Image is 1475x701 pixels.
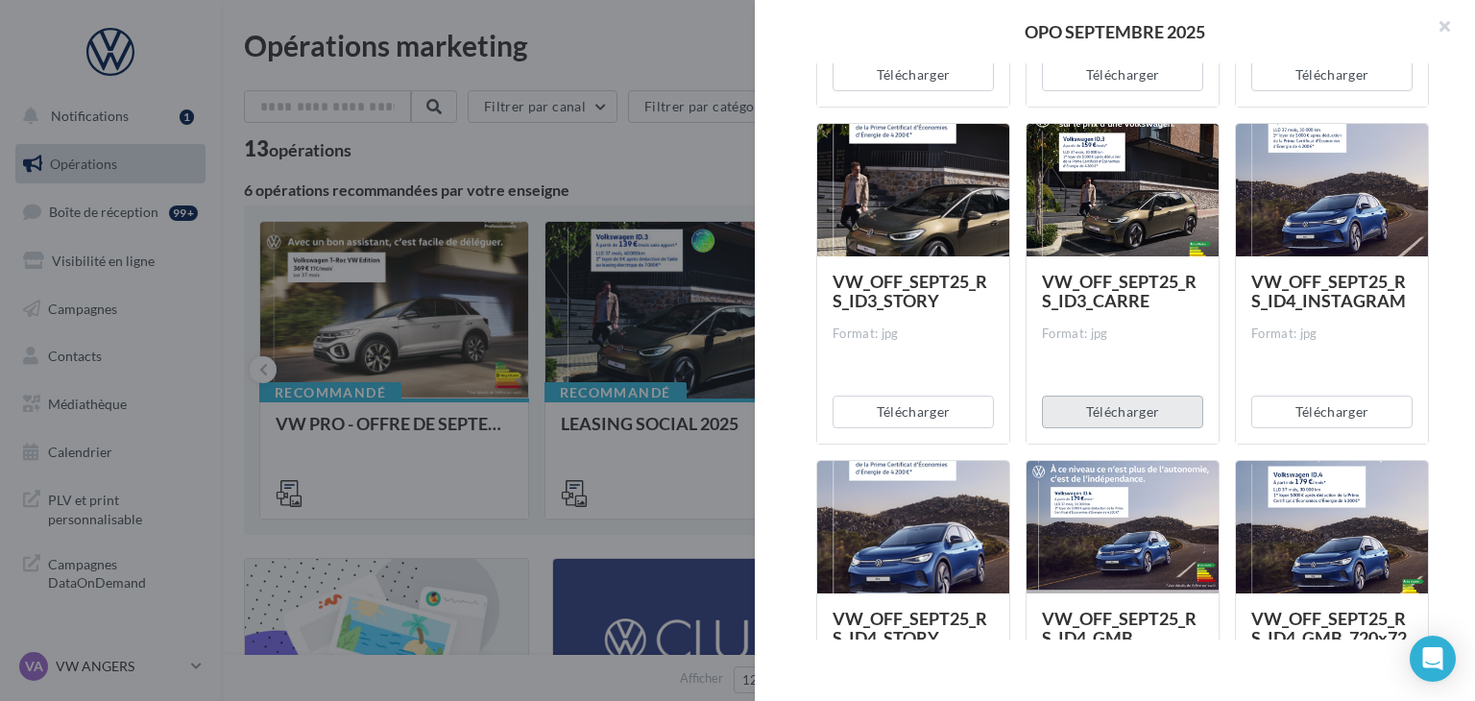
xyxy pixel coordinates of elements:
button: Télécharger [833,59,994,91]
span: VW_OFF_SEPT25_RS_ID4_INSTAGRAM [1251,271,1406,311]
div: Format: jpg [1042,326,1203,343]
span: VW_OFF_SEPT25_RS_ID3_STORY [833,271,987,311]
button: Télécharger [1042,59,1203,91]
div: Open Intercom Messenger [1410,636,1456,682]
span: VW_OFF_SEPT25_RS_ID4_STORY [833,608,987,648]
div: OPO SEPTEMBRE 2025 [786,23,1444,40]
button: Télécharger [833,396,994,428]
button: Télécharger [1042,396,1203,428]
button: Télécharger [1251,59,1413,91]
div: Format: jpg [833,326,994,343]
button: Télécharger [1251,396,1413,428]
div: Format: jpg [1251,326,1413,343]
span: VW_OFF_SEPT25_RS_ID4_GMB [1042,608,1197,648]
span: VW_OFF_SEPT25_RS_ID3_CARRE [1042,271,1197,311]
span: VW_OFF_SEPT25_RS_ID4_GMB_720x720 [1251,608,1407,667]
